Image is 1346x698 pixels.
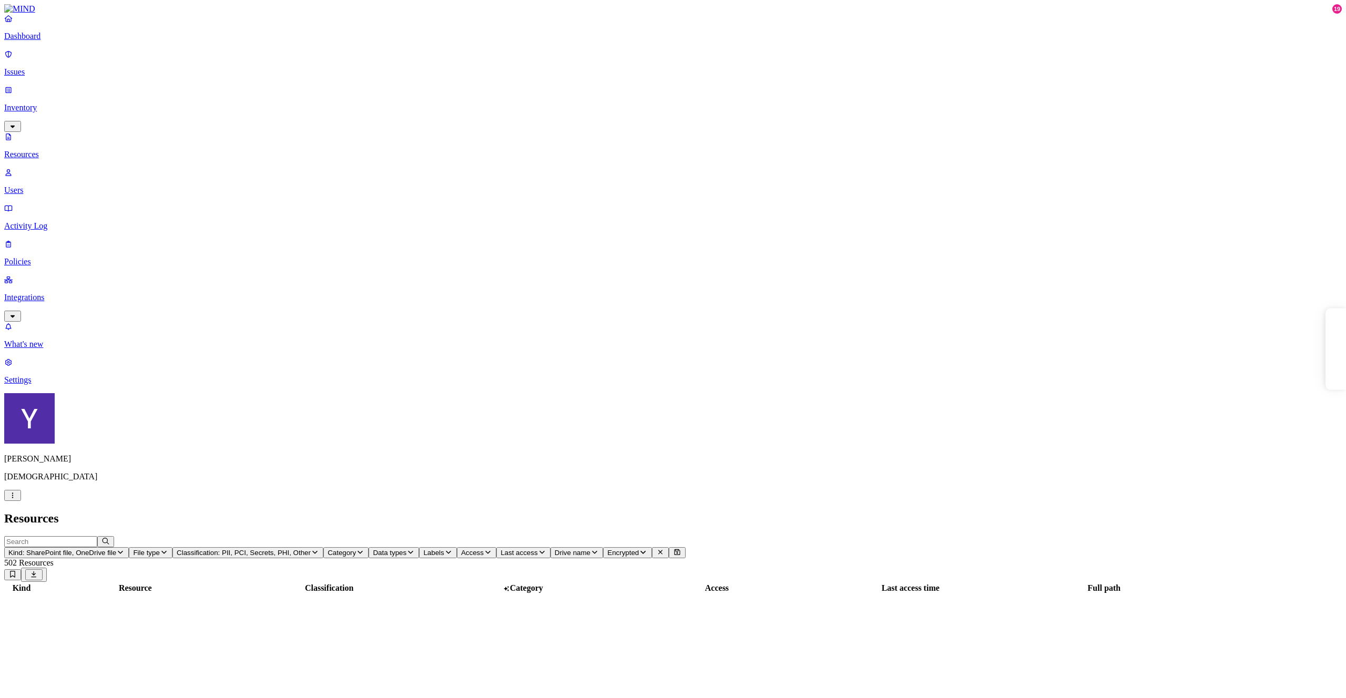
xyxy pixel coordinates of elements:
[177,549,311,557] span: Classification: PII, PCI, Secrets, PHI, Other
[4,32,1342,41] p: Dashboard
[4,203,1342,231] a: Activity Log
[4,454,1342,464] p: [PERSON_NAME]
[4,293,1342,302] p: Integrations
[4,257,1342,266] p: Policies
[461,549,484,557] span: Access
[4,132,1342,159] a: Resources
[621,583,812,593] div: Access
[4,4,1342,14] a: MIND
[6,583,37,593] div: Kind
[4,275,1342,320] a: Integrations
[555,549,590,557] span: Drive name
[4,511,1342,526] h2: Resources
[815,583,1006,593] div: Last access time
[4,239,1342,266] a: Policies
[423,549,444,557] span: Labels
[4,49,1342,77] a: Issues
[4,103,1342,112] p: Inventory
[4,357,1342,385] a: Settings
[4,168,1342,195] a: Users
[4,67,1342,77] p: Issues
[8,549,116,557] span: Kind: SharePoint file, OneDrive file
[4,4,35,14] img: MIND
[4,14,1342,41] a: Dashboard
[4,472,1342,481] p: [DEMOGRAPHIC_DATA]
[1332,4,1342,14] div: 19
[4,558,54,567] span: 502 Resources
[501,549,537,557] span: Last access
[4,85,1342,130] a: Inventory
[4,340,1342,349] p: What's new
[4,150,1342,159] p: Resources
[373,549,406,557] span: Data types
[39,583,231,593] div: Resource
[4,393,55,444] img: Yana Orhov
[4,322,1342,349] a: What's new
[4,536,97,547] input: Search
[133,549,159,557] span: File type
[510,583,543,592] span: Category
[4,221,1342,231] p: Activity Log
[1008,583,1200,593] div: Full path
[328,549,356,557] span: Category
[4,186,1342,195] p: Users
[4,375,1342,385] p: Settings
[607,549,639,557] span: Encrypted
[233,583,425,593] div: Classification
